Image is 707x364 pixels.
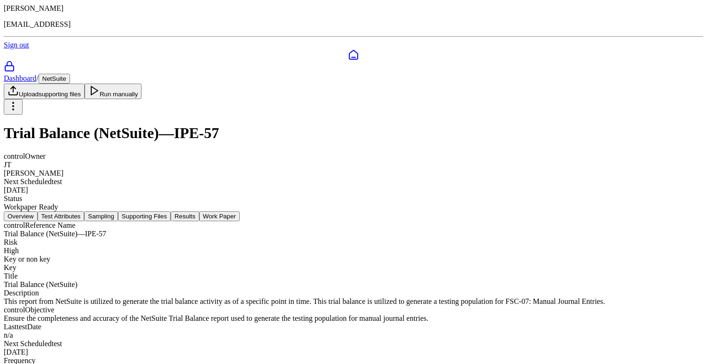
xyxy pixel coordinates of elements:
[4,20,703,29] p: [EMAIL_ADDRESS]
[4,74,703,84] div: /
[4,61,703,74] a: SOC
[4,297,703,306] div: This report from NetSuite is utilized to generate the trial balance activity as of a specific poi...
[4,280,78,288] span: Trial Balance (NetSuite)
[4,340,703,348] div: Next Scheduled test
[4,221,703,230] div: control Reference Name
[4,272,703,280] div: Title
[4,211,703,221] nav: Tabs
[4,211,38,221] button: Overview
[84,211,118,221] button: Sampling
[4,161,11,169] span: JT
[4,289,703,297] div: Description
[4,263,703,272] div: Key
[38,211,85,221] button: Test Attributes
[4,247,703,255] div: High
[4,194,703,203] div: Status
[4,323,703,331] div: Last test Date
[4,49,703,61] a: Dashboard
[118,211,171,221] button: Supporting Files
[4,169,63,177] span: [PERSON_NAME]
[4,314,703,323] div: Ensure the completeness and accuracy of the NetSuite Trial Balance report used to generate the te...
[4,186,703,194] div: [DATE]
[4,238,703,247] div: Risk
[4,306,703,314] div: control Objective
[4,41,29,49] a: Sign out
[171,211,199,221] button: Results
[199,211,240,221] button: Work Paper
[4,348,703,356] div: [DATE]
[4,74,36,82] a: Dashboard
[4,178,703,186] div: Next Scheduled test
[4,152,703,161] div: control Owner
[4,84,85,99] button: Uploadsupporting files
[39,74,70,84] button: NetSuite
[4,4,703,13] p: [PERSON_NAME]
[4,230,703,238] div: Trial Balance (NetSuite) — IPE-57
[4,255,703,263] div: Key or non key
[4,331,703,340] div: n/a
[4,124,703,142] h1: Trial Balance (NetSuite) — IPE-57
[85,84,142,99] button: Run manually
[4,203,703,211] div: Workpaper Ready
